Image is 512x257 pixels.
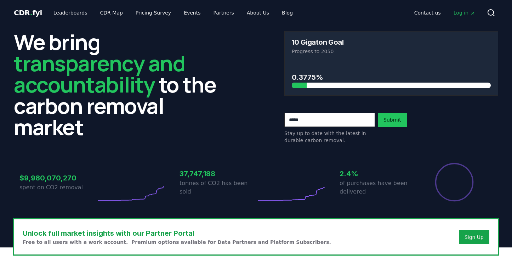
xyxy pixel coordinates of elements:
a: Blog [276,6,298,19]
h3: 2.4% [340,168,416,179]
p: of purchases have been delivered [340,179,416,196]
button: Submit [378,113,407,127]
h3: Unlock full market insights with our Partner Portal [23,228,331,239]
a: About Us [241,6,275,19]
a: Partners [208,6,240,19]
a: CDR Map [95,6,129,19]
p: Progress to 2050 [292,48,491,55]
p: spent on CO2 removal [19,183,96,192]
nav: Main [48,6,298,19]
a: Pricing Survey [130,6,177,19]
h3: 0.3775% [292,72,491,83]
p: tonnes of CO2 has been sold [180,179,256,196]
span: Log in [454,9,476,16]
p: Free to all users with a work account. Premium options available for Data Partners and Platform S... [23,239,331,246]
a: Events [178,6,206,19]
button: Sign Up [459,230,489,244]
a: Log in [448,6,481,19]
span: transparency and accountability [14,49,185,99]
div: Percentage of sales delivered [434,162,474,202]
nav: Main [409,6,481,19]
h3: 37,747,188 [180,168,256,179]
a: Contact us [409,6,446,19]
span: . [30,9,33,17]
a: Sign Up [465,234,484,241]
a: Leaderboards [48,6,93,19]
h3: 10 Gigaton Goal [292,39,343,46]
span: CDR fyi [14,9,42,17]
h3: $9,980,070,270 [19,173,96,183]
a: CDR.fyi [14,8,42,18]
h2: We bring to the carbon removal market [14,31,228,138]
p: Stay up to date with the latest in durable carbon removal. [284,130,375,144]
